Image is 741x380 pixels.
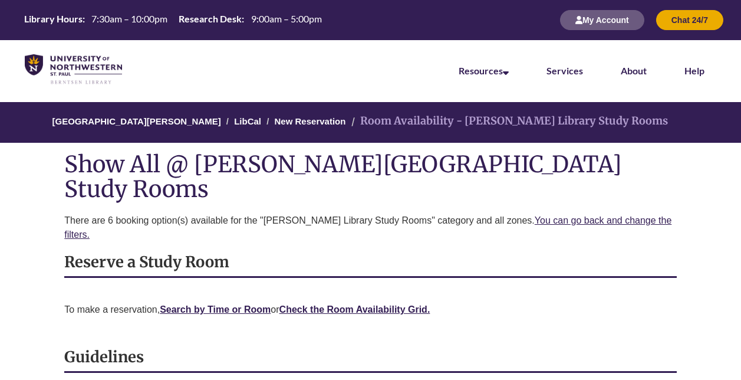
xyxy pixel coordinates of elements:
a: My Account [560,15,644,25]
a: Resources [459,65,509,76]
li: Room Availability - [PERSON_NAME] Library Study Rooms [348,113,668,130]
span: 7:30am – 10:00pm [91,13,167,24]
a: New Reservation [275,116,346,126]
a: You can go back and change the filters. [64,215,671,240]
a: Chat 24/7 [656,15,723,25]
a: Check the Room Availability Grid. [279,304,430,315]
strong: Reserve a Study Room [64,253,229,271]
th: Library Hours: [19,12,87,25]
nav: Breadcrumb [64,102,676,143]
table: Hours Today [19,12,326,27]
img: UNWSP Library Logo [25,54,122,85]
a: Services [546,65,583,76]
a: LibCal [234,116,261,126]
strong: Guidelines [64,348,144,366]
h1: Show All @ [PERSON_NAME][GEOGRAPHIC_DATA] Study Rooms [64,152,676,201]
span: 9:00am – 5:00pm [251,13,322,24]
a: About [621,65,647,76]
th: Research Desk: [174,12,246,25]
a: Search by Time or Room [160,304,271,315]
a: [GEOGRAPHIC_DATA][PERSON_NAME] [52,116,221,126]
a: Help [684,65,704,76]
a: Hours Today [19,12,326,28]
button: Chat 24/7 [656,10,723,30]
button: My Account [560,10,644,30]
p: There are 6 booking option(s) available for the "[PERSON_NAME] Library Study Rooms" category and ... [64,214,676,242]
p: To make a reservation, or [64,303,676,317]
